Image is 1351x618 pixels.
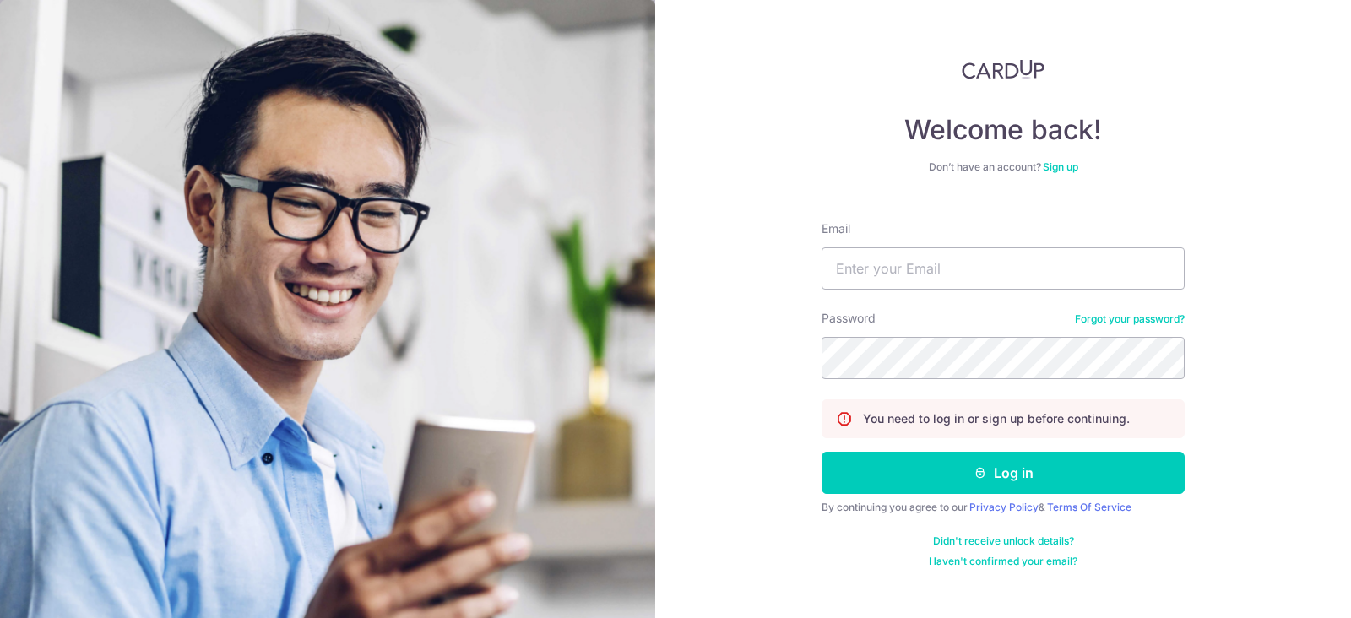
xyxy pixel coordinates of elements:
a: Sign up [1043,160,1078,173]
img: CardUp Logo [962,59,1044,79]
a: Privacy Policy [969,501,1039,513]
div: By continuing you agree to our & [822,501,1185,514]
label: Email [822,220,850,237]
a: Terms Of Service [1047,501,1131,513]
div: Don’t have an account? [822,160,1185,174]
a: Haven't confirmed your email? [929,555,1077,568]
button: Log in [822,452,1185,494]
input: Enter your Email [822,247,1185,290]
a: Didn't receive unlock details? [933,534,1074,548]
a: Forgot your password? [1075,312,1185,326]
p: You need to log in or sign up before continuing. [863,410,1130,427]
h4: Welcome back! [822,113,1185,147]
label: Password [822,310,876,327]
